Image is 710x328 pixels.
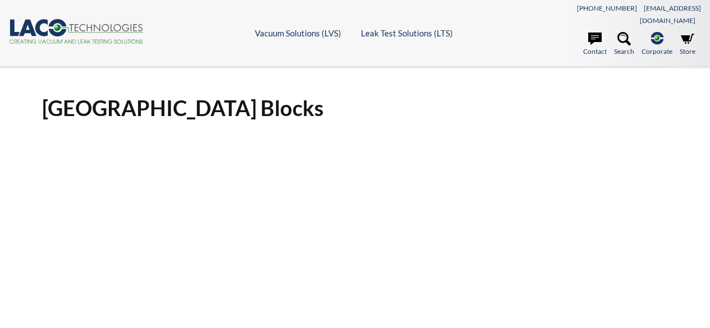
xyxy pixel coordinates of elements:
h1: [GEOGRAPHIC_DATA] Blocks [42,94,668,122]
a: Leak Test Solutions (LTS) [361,28,453,38]
a: Search [614,32,634,57]
a: Store [680,32,695,57]
span: Corporate [642,46,672,57]
a: [PHONE_NUMBER] [577,4,637,12]
a: Vacuum Solutions (LVS) [255,28,341,38]
a: [EMAIL_ADDRESS][DOMAIN_NAME] [640,4,701,25]
a: Contact [583,32,607,57]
